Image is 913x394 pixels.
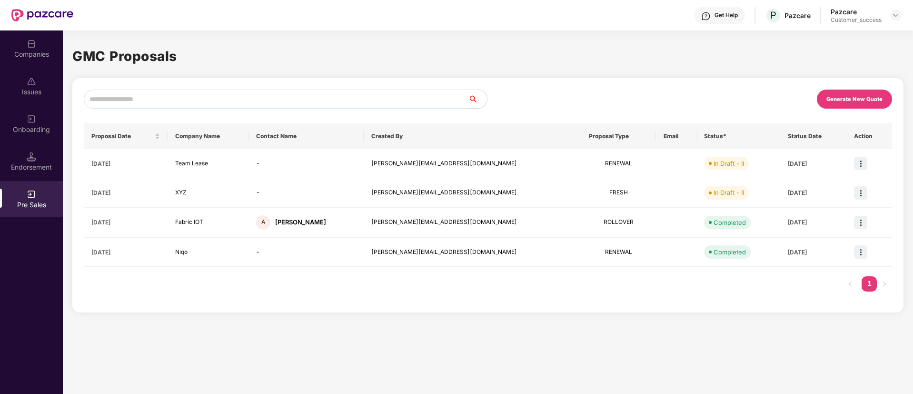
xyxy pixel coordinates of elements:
[696,123,780,149] th: Status*
[843,276,858,292] button: left
[862,276,877,292] li: 1
[788,248,839,256] div: [DATE]
[256,215,270,230] div: A
[256,248,260,255] span: -
[256,189,260,196] span: -
[780,123,846,149] th: Status Date
[831,16,882,24] div: Customer_success
[589,218,648,227] div: ROLLOVER
[846,123,892,149] th: Action
[714,159,744,168] div: In Draft - II
[275,218,326,227] div: [PERSON_NAME]
[656,123,696,149] th: Email
[27,114,36,124] img: svg+xml;base64,PHN2ZyB3aWR0aD0iMjAiIGhlaWdodD0iMjAiIHZpZXdCb3g9IjAgMCAyMCAyMCIgZmlsbD0ibm9uZSIgeG...
[854,186,867,200] img: icon
[854,216,867,229] img: icon
[364,238,581,267] td: [PERSON_NAME][EMAIL_ADDRESS][DOMAIN_NAME]
[168,178,248,207] td: XYZ
[847,281,853,287] span: left
[877,276,892,292] li: Next Page
[715,11,738,19] div: Get Help
[788,160,839,168] div: [DATE]
[256,160,260,167] span: -
[877,276,892,292] button: right
[27,190,36,199] img: svg+xml;base64,PHN2ZyB3aWR0aD0iMjAiIGhlaWdodD0iMjAiIHZpZXdCb3g9IjAgMCAyMCAyMCIgZmlsbD0ibm9uZSIgeG...
[84,123,168,149] th: Proposal Date
[589,159,648,168] div: RENEWAL
[364,208,581,238] td: [PERSON_NAME][EMAIL_ADDRESS][DOMAIN_NAME]
[714,188,744,197] div: In Draft - II
[714,247,746,257] div: Completed
[826,96,883,102] div: Generate New Quote
[788,189,839,197] div: [DATE]
[11,9,73,21] img: New Pazcare Logo
[168,208,248,238] td: Fabric IOT
[862,276,877,291] a: 1
[364,178,581,207] td: [PERSON_NAME][EMAIL_ADDRESS][DOMAIN_NAME]
[91,189,160,197] div: [DATE]
[843,276,858,292] li: Previous Page
[248,123,364,149] th: Contact Name
[91,248,160,256] div: [DATE]
[91,132,153,140] span: Proposal Date
[701,11,711,21] img: svg+xml;base64,PHN2ZyBpZD0iSGVscC0zMngzMiIgeG1sbnM9Imh0dHA6Ly93d3cudzMub3JnLzIwMDAvc3ZnIiB3aWR0aD...
[854,245,867,259] img: icon
[91,218,160,226] div: [DATE]
[91,160,160,168] div: [DATE]
[364,123,581,149] th: Created By
[364,149,581,178] td: [PERSON_NAME][EMAIL_ADDRESS][DOMAIN_NAME]
[27,152,36,162] img: svg+xml;base64,PHN2ZyB3aWR0aD0iMTQuNSIgaGVpZ2h0PSIxNC41IiB2aWV3Qm94PSIwIDAgMTYgMTYiIGZpbGw9Im5vbm...
[784,11,811,20] div: Pazcare
[72,46,903,67] h1: GMC Proposals
[714,218,746,227] div: Completed
[168,149,248,178] td: Team Lease
[770,10,776,21] span: P
[581,123,656,149] th: Proposal Type
[788,218,839,226] div: [DATE]
[27,39,36,49] img: svg+xml;base64,PHN2ZyBpZD0iQ29tcGFuaWVzIiB4bWxucz0iaHR0cDovL3d3dy53My5vcmcvMjAwMC9zdmciIHdpZHRoPS...
[467,90,487,109] button: search
[168,238,248,267] td: Niqo
[467,95,487,103] span: search
[854,157,867,170] img: icon
[892,11,900,19] img: svg+xml;base64,PHN2ZyBpZD0iRHJvcGRvd24tMzJ4MzIiIHhtbG5zPSJodHRwOi8vd3d3LnczLm9yZy8yMDAwL3N2ZyIgd2...
[831,7,882,16] div: Pazcare
[882,281,887,287] span: right
[589,248,648,257] div: RENEWAL
[589,188,648,197] div: FRESH
[27,77,36,86] img: svg+xml;base64,PHN2ZyBpZD0iSXNzdWVzX2Rpc2FibGVkIiB4bWxucz0iaHR0cDovL3d3dy53My5vcmcvMjAwMC9zdmciIH...
[168,123,248,149] th: Company Name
